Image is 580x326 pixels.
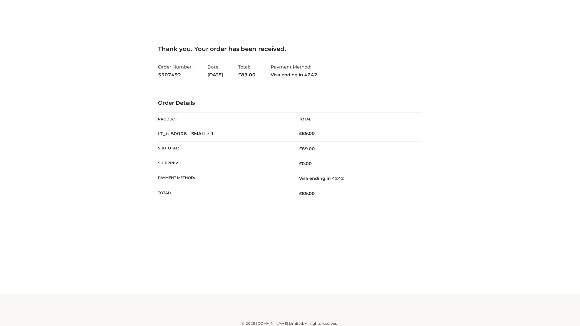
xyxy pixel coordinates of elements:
td: Visa ending in 4242 [290,171,422,186]
h3: Thank you. Your order has been received. [158,45,422,53]
span: £ [238,72,241,78]
span: £ [299,131,302,136]
th: Shipping: [158,156,290,171]
li: Total: [238,62,256,80]
span: £ [299,161,302,166]
strong: 5307492 [158,71,192,79]
span: 89.00 [299,146,315,152]
span: 89.00 [238,72,256,78]
bdi: 0.00 [299,161,312,166]
th: Total [290,113,422,126]
th: Payment method: [158,171,290,186]
bdi: 89.00 [299,131,315,136]
strong: Visa ending in 4242 [271,71,317,79]
th: Product [158,113,290,126]
li: Date: [208,62,223,80]
li: Payment Method: [271,62,317,80]
span: £ [299,191,302,196]
strong: × 1 [207,131,214,136]
li: Order Number: [158,62,192,80]
span: £ [299,146,302,152]
th: Total: [158,186,290,201]
span: 89.00 [299,191,315,196]
strong: [DATE] [208,71,223,79]
th: Subtotal: [158,141,290,156]
h3: Order Details [158,100,422,107]
strong: LT_b-B0006 - SMALL [158,131,214,136]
